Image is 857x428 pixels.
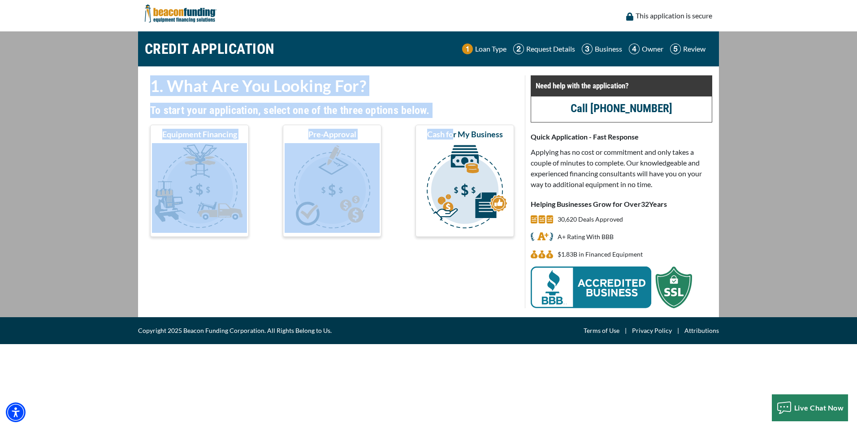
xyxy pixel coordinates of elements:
[558,249,643,260] p: $1,827,758,680 in Financed Equipment
[145,36,275,62] h1: CREDIT APPLICATION
[683,44,706,54] p: Review
[794,403,844,412] span: Live Chat Now
[571,102,672,115] a: call (347) 532-7873
[6,402,26,422] div: Accessibility Menu
[672,325,684,336] span: |
[629,44,640,54] img: Step 4
[536,80,707,91] p: Need help with the application?
[308,129,356,140] span: Pre-Approval
[150,103,514,118] h4: To start your application, select one of the three options below.
[531,199,712,210] p: Helping Businesses Grow for Over Years
[582,44,593,54] img: Step 3
[670,44,681,54] img: Step 5
[558,214,623,225] p: 30,620 Deals Approved
[632,325,672,336] a: Privacy Policy
[558,231,614,242] p: A+ Rating With BBB
[636,10,712,21] p: This application is secure
[416,125,514,237] button: Cash for My Business
[531,131,712,142] p: Quick Application - Fast Response
[150,125,249,237] button: Equipment Financing
[595,44,622,54] p: Business
[152,143,247,233] img: Equipment Financing
[641,200,649,208] span: 32
[285,143,380,233] img: Pre-Approval
[531,266,692,308] img: BBB Acredited Business and SSL Protection
[684,325,719,336] a: Attributions
[162,129,237,140] span: Equipment Financing
[513,44,524,54] img: Step 2
[283,125,381,237] button: Pre-Approval
[531,147,712,190] p: Applying has no cost or commitment and only takes a couple of minutes to complete. Our knowledgea...
[619,325,632,336] span: |
[772,394,848,421] button: Live Chat Now
[642,44,663,54] p: Owner
[150,75,514,96] h2: 1. What Are You Looking For?
[138,325,332,336] span: Copyright 2025 Beacon Funding Corporation. All Rights Belong to Us.
[526,44,575,54] p: Request Details
[584,325,619,336] a: Terms of Use
[462,44,473,54] img: Step 1
[475,44,506,54] p: Loan Type
[417,143,512,233] img: Cash for My Business
[427,129,503,140] span: Cash for My Business
[626,13,633,21] img: lock icon to convery security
